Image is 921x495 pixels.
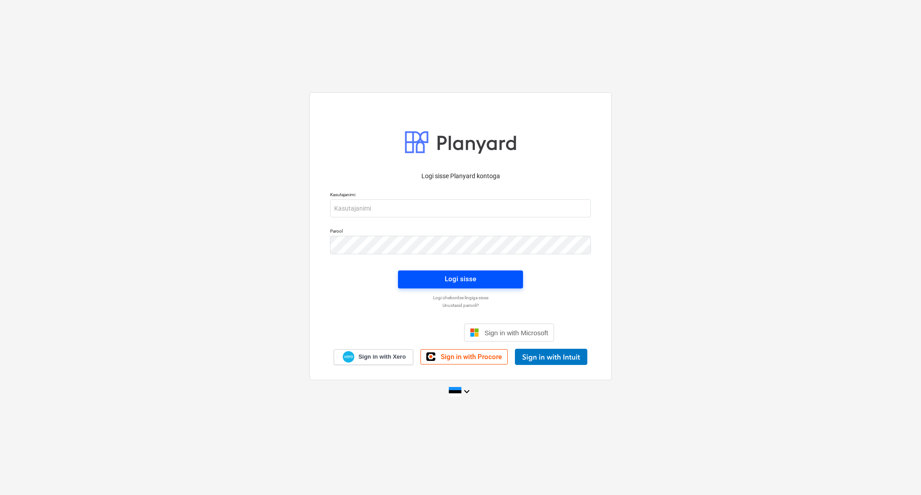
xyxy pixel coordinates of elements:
[484,329,548,337] span: Sign in with Microsoft
[441,353,502,361] span: Sign in with Procore
[334,349,414,365] a: Sign in with Xero
[330,228,591,236] p: Parool
[461,386,472,397] i: keyboard_arrow_down
[330,171,591,181] p: Logi sisse Planyard kontoga
[343,351,354,363] img: Xero logo
[445,273,476,285] div: Logi sisse
[326,302,595,308] a: Unustasid parooli?
[326,295,595,301] a: Logi ühekordse lingiga sisse
[362,323,461,342] iframe: Sign in with Google Button
[330,192,591,199] p: Kasutajanimi
[420,349,508,364] a: Sign in with Procore
[398,270,523,288] button: Logi sisse
[330,199,591,217] input: Kasutajanimi
[358,353,406,361] span: Sign in with Xero
[470,328,479,337] img: Microsoft logo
